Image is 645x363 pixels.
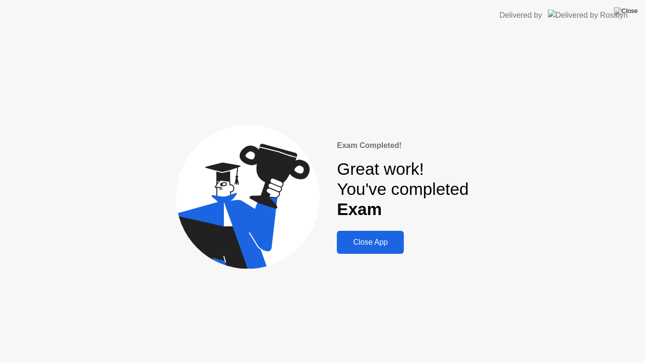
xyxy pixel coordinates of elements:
button: Close App [337,231,404,254]
div: Great work! You've completed [337,159,468,220]
div: Exam Completed! [337,140,468,151]
div: Close App [340,238,401,247]
img: Close [614,7,638,15]
b: Exam [337,200,382,218]
div: Delivered by [500,10,542,21]
img: Delivered by Rosalyn [548,10,628,21]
